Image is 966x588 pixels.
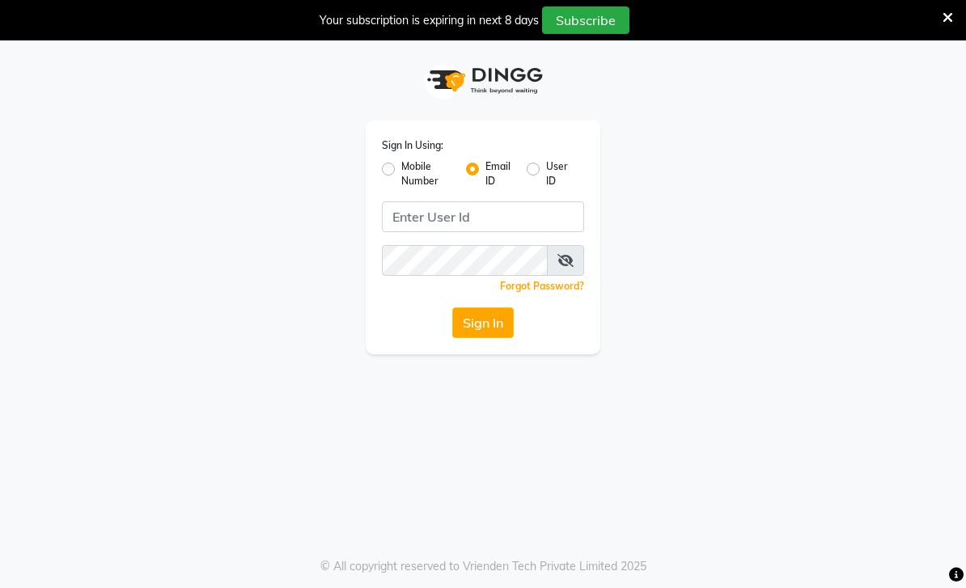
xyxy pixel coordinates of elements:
[382,245,548,276] input: Username
[382,201,584,232] input: Username
[418,57,548,104] img: logo1.svg
[320,12,539,29] div: Your subscription is expiring in next 8 days
[546,159,571,188] label: User ID
[542,6,629,34] button: Subscribe
[452,307,514,338] button: Sign In
[401,159,453,188] label: Mobile Number
[500,280,584,292] a: Forgot Password?
[485,159,513,188] label: Email ID
[382,138,443,153] label: Sign In Using:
